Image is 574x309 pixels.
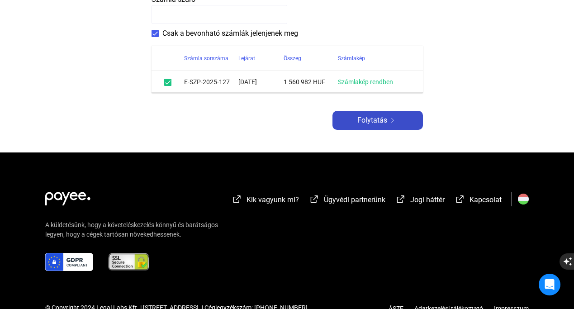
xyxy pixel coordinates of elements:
[232,197,299,205] a: external-link-whiteKik vagyunk mi?
[324,195,385,204] span: Ügyvédi partnerünk
[45,253,93,271] img: gdpr
[238,53,255,64] div: Lejárat
[395,197,445,205] a: external-link-whiteJogi háttér
[539,274,560,295] div: Open Intercom Messenger
[309,195,320,204] img: external-link-white
[455,195,465,204] img: external-link-white
[518,194,529,204] img: HU.svg
[284,71,338,93] td: 1 560 982 HUF
[184,71,238,93] td: E-SZP-2025-127
[338,53,412,64] div: Számlakép
[284,53,301,64] div: Összeg
[162,28,298,39] span: Csak a bevonható számlák jelenjenek meg
[455,197,502,205] a: external-link-whiteKapcsolat
[332,111,423,130] button: Folytatásarrow-right-white
[470,195,502,204] span: Kapcsolat
[232,195,242,204] img: external-link-white
[395,195,406,204] img: external-link-white
[184,53,238,64] div: Számla sorszáma
[338,53,365,64] div: Számlakép
[238,71,284,93] td: [DATE]
[357,115,387,126] span: Folytatás
[284,53,338,64] div: Összeg
[309,197,385,205] a: external-link-whiteÜgyvédi partnerünk
[108,253,150,271] img: ssl
[247,195,299,204] span: Kik vagyunk mi?
[45,187,90,205] img: white-payee-white-dot.svg
[238,53,284,64] div: Lejárat
[184,53,228,64] div: Számla sorszáma
[387,118,398,123] img: arrow-right-white
[410,195,445,204] span: Jogi háttér
[338,78,393,86] a: Számlakép rendben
